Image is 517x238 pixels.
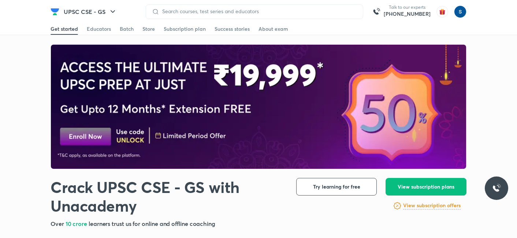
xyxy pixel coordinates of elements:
[454,5,466,18] img: simran kumari
[120,23,134,35] a: Batch
[51,25,78,33] div: Get started
[142,23,155,35] a: Store
[313,183,360,190] span: Try learning for free
[436,6,448,18] img: avatar
[159,8,357,14] input: Search courses, test series and educators
[258,25,288,33] div: About exam
[296,178,377,196] button: Try learning for free
[258,23,288,35] a: About exam
[164,25,206,33] div: Subscription plan
[398,183,454,190] span: View subscription plans
[369,4,384,19] img: call-us
[215,25,250,33] div: Success stories
[492,184,501,193] img: ttu
[51,23,78,35] a: Get started
[403,201,461,210] a: View subscription offers
[164,23,206,35] a: Subscription plan
[386,178,466,196] button: View subscription plans
[51,7,59,16] img: Company Logo
[89,220,215,227] span: learners trust us for online and offline coaching
[384,4,431,10] p: Talk to our experts
[51,220,66,227] span: Over
[120,25,134,33] div: Batch
[66,220,89,227] span: 10 crore
[384,10,431,18] a: [PHONE_NUMBER]
[51,178,284,215] h1: Crack UPSC CSE - GS with Unacademy
[87,25,111,33] div: Educators
[59,4,122,19] button: UPSC CSE - GS
[215,23,250,35] a: Success stories
[142,25,155,33] div: Store
[87,23,111,35] a: Educators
